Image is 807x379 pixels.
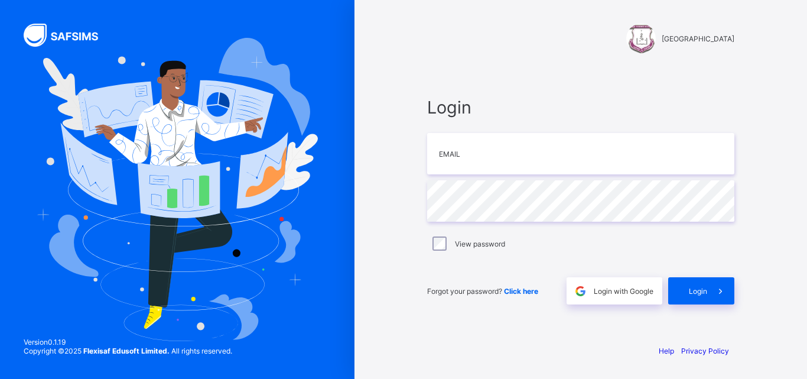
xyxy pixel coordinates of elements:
span: [GEOGRAPHIC_DATA] [662,34,734,43]
img: Hero Image [37,38,318,341]
span: Version 0.1.19 [24,338,232,346]
a: Privacy Policy [681,346,729,355]
span: Copyright © 2025 All rights reserved. [24,346,232,355]
span: Login [689,287,707,296]
strong: Flexisaf Edusoft Limited. [83,346,170,355]
a: Help [659,346,674,355]
span: Login [427,97,734,118]
img: SAFSIMS Logo [24,24,112,47]
span: Login with Google [594,287,653,296]
span: Forgot your password? [427,287,538,296]
a: Click here [504,287,538,296]
img: google.396cfc9801f0270233282035f929180a.svg [574,284,587,298]
label: View password [455,239,505,248]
